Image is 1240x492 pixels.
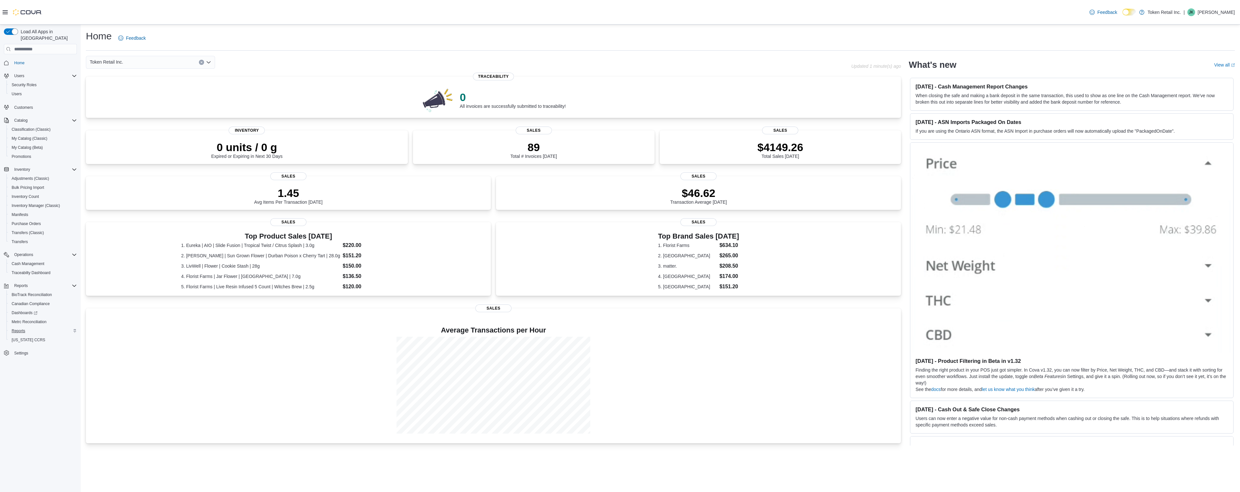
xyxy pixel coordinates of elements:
[181,263,340,269] dt: 3. LivWell | Flower | Cookie Stash | 28g
[9,90,24,98] a: Users
[460,91,566,109] div: All invoices are successfully submitted to traceability!
[9,229,46,237] a: Transfers (Classic)
[9,135,50,142] a: My Catalog (Classic)
[9,211,31,219] a: Manifests
[12,328,25,333] span: Reports
[6,228,79,237] button: Transfers (Classic)
[1,165,79,174] button: Inventory
[199,60,204,65] button: Clear input
[915,128,1228,134] p: If you are using the Ontario ASN format, the ASN Import in purchase orders will now automatically...
[12,166,77,173] span: Inventory
[1,58,79,67] button: Home
[9,175,52,182] a: Adjustments (Classic)
[9,81,39,89] a: Security Roles
[9,229,77,237] span: Transfers (Classic)
[6,152,79,161] button: Promotions
[719,283,739,291] dd: $151.20
[12,282,30,290] button: Reports
[270,218,306,226] span: Sales
[126,35,146,41] span: Feedback
[12,91,22,97] span: Users
[9,211,77,219] span: Manifests
[12,154,31,159] span: Promotions
[1198,8,1235,16] p: [PERSON_NAME]
[9,336,77,344] span: Washington CCRS
[211,141,283,159] div: Expired or Expiring in Next 30 Days
[12,72,27,80] button: Users
[670,187,727,200] p: $46.62
[12,194,39,199] span: Inventory Count
[86,30,112,43] h1: Home
[9,193,77,200] span: Inventory Count
[9,260,77,268] span: Cash Management
[421,87,455,113] img: 0
[9,238,77,246] span: Transfers
[181,232,396,240] h3: Top Product Sales [DATE]
[9,318,77,326] span: Metrc Reconciliation
[1,102,79,112] button: Customers
[1,71,79,80] button: Users
[343,241,396,249] dd: $220.00
[9,318,49,326] a: Metrc Reconciliation
[9,126,53,133] a: Classification (Classic)
[9,144,77,151] span: My Catalog (Beta)
[9,220,44,228] a: Purchase Orders
[9,300,52,308] a: Canadian Compliance
[12,136,47,141] span: My Catalog (Classic)
[229,127,265,134] span: Inventory
[12,270,50,275] span: Traceabilty Dashboard
[343,262,396,270] dd: $150.00
[915,358,1228,364] h3: [DATE] - Product Filtering in Beta in v1.32
[9,126,77,133] span: Classification (Classic)
[14,252,33,257] span: Operations
[254,187,323,205] div: Avg Items Per Transaction [DATE]
[116,32,148,45] a: Feedback
[915,415,1228,428] p: Users can now enter a negative value for non-cash payment methods when cashing out or closing the...
[758,141,803,159] div: Total Sales [DATE]
[4,56,77,374] nav: Complex example
[6,259,79,268] button: Cash Management
[12,261,44,266] span: Cash Management
[658,283,717,290] dt: 5. [GEOGRAPHIC_DATA]
[12,282,77,290] span: Reports
[12,117,30,124] button: Catalog
[9,327,77,335] span: Reports
[1189,8,1193,16] span: JK
[9,175,77,182] span: Adjustments (Classic)
[9,220,77,228] span: Purchase Orders
[12,251,77,259] span: Operations
[6,134,79,143] button: My Catalog (Classic)
[6,201,79,210] button: Inventory Manager (Classic)
[12,103,77,111] span: Customers
[511,141,557,159] div: Total # Invoices [DATE]
[9,135,77,142] span: My Catalog (Classic)
[12,59,77,67] span: Home
[12,176,49,181] span: Adjustments (Classic)
[343,272,396,280] dd: $136.50
[9,184,47,191] a: Bulk Pricing Import
[1187,8,1195,16] div: Jamie Kaye
[6,290,79,299] button: BioTrack Reconciliation
[211,141,283,154] p: 0 units / 0 g
[9,291,55,299] a: BioTrack Reconciliation
[915,386,1228,393] p: See the for more details, and after you’ve given it a try.
[719,252,739,260] dd: $265.00
[12,310,37,315] span: Dashboards
[719,272,739,280] dd: $174.00
[6,237,79,246] button: Transfers
[12,127,51,132] span: Classification (Classic)
[6,268,79,277] button: Traceabilty Dashboard
[6,210,79,219] button: Manifests
[6,335,79,344] button: [US_STATE] CCRS
[6,143,79,152] button: My Catalog (Beta)
[1034,374,1062,379] em: Beta Features
[915,367,1228,386] p: Finding the right product in your POS just got simpler. In Cova v1.32, you can now filter by Pric...
[12,203,60,208] span: Inventory Manager (Classic)
[181,273,340,280] dt: 4. Florist Farms | Jar Flower | [GEOGRAPHIC_DATA] | 7.0g
[181,242,340,249] dt: 1. Eureka | AIO | Slide Fusion | Tropical Twist / Citrus Splash | 3.0g
[9,269,77,277] span: Traceabilty Dashboard
[6,183,79,192] button: Bulk Pricing Import
[915,119,1228,125] h3: [DATE] - ASN Imports Packaged On Dates
[12,230,44,235] span: Transfers (Classic)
